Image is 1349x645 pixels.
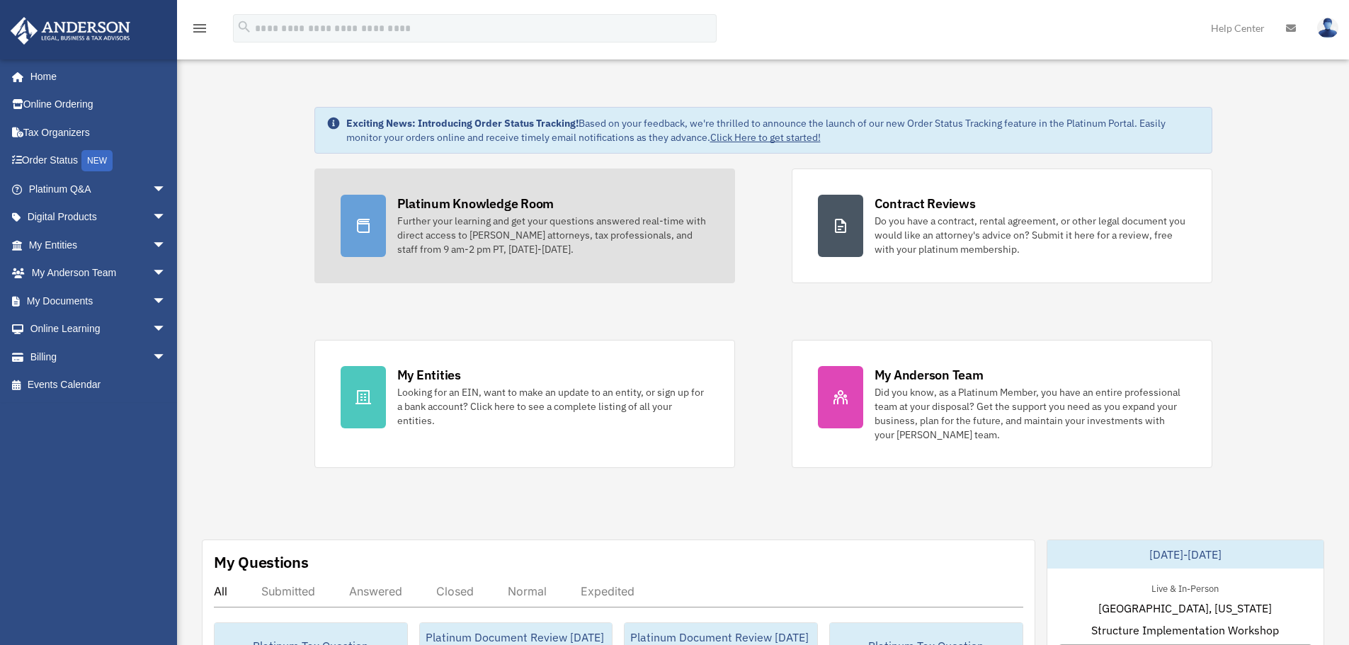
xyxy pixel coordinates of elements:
[152,203,181,232] span: arrow_drop_down
[10,231,188,259] a: My Entitiesarrow_drop_down
[1317,18,1338,38] img: User Pic
[152,287,181,316] span: arrow_drop_down
[10,371,188,399] a: Events Calendar
[214,584,227,598] div: All
[346,117,579,130] strong: Exciting News: Introducing Order Status Tracking!
[152,175,181,204] span: arrow_drop_down
[6,17,135,45] img: Anderson Advisors Platinum Portal
[214,552,309,573] div: My Questions
[581,584,634,598] div: Expedited
[152,315,181,344] span: arrow_drop_down
[1047,540,1324,569] div: [DATE]-[DATE]
[397,385,709,428] div: Looking for an EIN, want to make an update to an entity, or sign up for a bank account? Click her...
[10,91,188,119] a: Online Ordering
[10,118,188,147] a: Tax Organizers
[191,20,208,37] i: menu
[710,131,821,144] a: Click Here to get started!
[1091,622,1279,639] span: Structure Implementation Workshop
[10,343,188,371] a: Billingarrow_drop_down
[81,150,113,171] div: NEW
[1140,580,1230,595] div: Live & In-Person
[191,25,208,37] a: menu
[10,259,188,287] a: My Anderson Teamarrow_drop_down
[314,169,735,283] a: Platinum Knowledge Room Further your learning and get your questions answered real-time with dire...
[349,584,402,598] div: Answered
[346,116,1200,144] div: Based on your feedback, we're thrilled to announce the launch of our new Order Status Tracking fe...
[875,214,1186,256] div: Do you have a contract, rental agreement, or other legal document you would like an attorney's ad...
[10,287,188,315] a: My Documentsarrow_drop_down
[10,203,188,232] a: Digital Productsarrow_drop_down
[792,340,1212,468] a: My Anderson Team Did you know, as a Platinum Member, you have an entire professional team at your...
[397,214,709,256] div: Further your learning and get your questions answered real-time with direct access to [PERSON_NAM...
[10,175,188,203] a: Platinum Q&Aarrow_drop_down
[152,231,181,260] span: arrow_drop_down
[10,315,188,343] a: Online Learningarrow_drop_down
[875,385,1186,442] div: Did you know, as a Platinum Member, you have an entire professional team at your disposal? Get th...
[1098,600,1272,617] span: [GEOGRAPHIC_DATA], [US_STATE]
[508,584,547,598] div: Normal
[152,343,181,372] span: arrow_drop_down
[397,366,461,384] div: My Entities
[261,584,315,598] div: Submitted
[237,19,252,35] i: search
[10,62,181,91] a: Home
[875,366,984,384] div: My Anderson Team
[152,259,181,288] span: arrow_drop_down
[792,169,1212,283] a: Contract Reviews Do you have a contract, rental agreement, or other legal document you would like...
[397,195,554,212] div: Platinum Knowledge Room
[875,195,976,212] div: Contract Reviews
[314,340,735,468] a: My Entities Looking for an EIN, want to make an update to an entity, or sign up for a bank accoun...
[10,147,188,176] a: Order StatusNEW
[436,584,474,598] div: Closed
